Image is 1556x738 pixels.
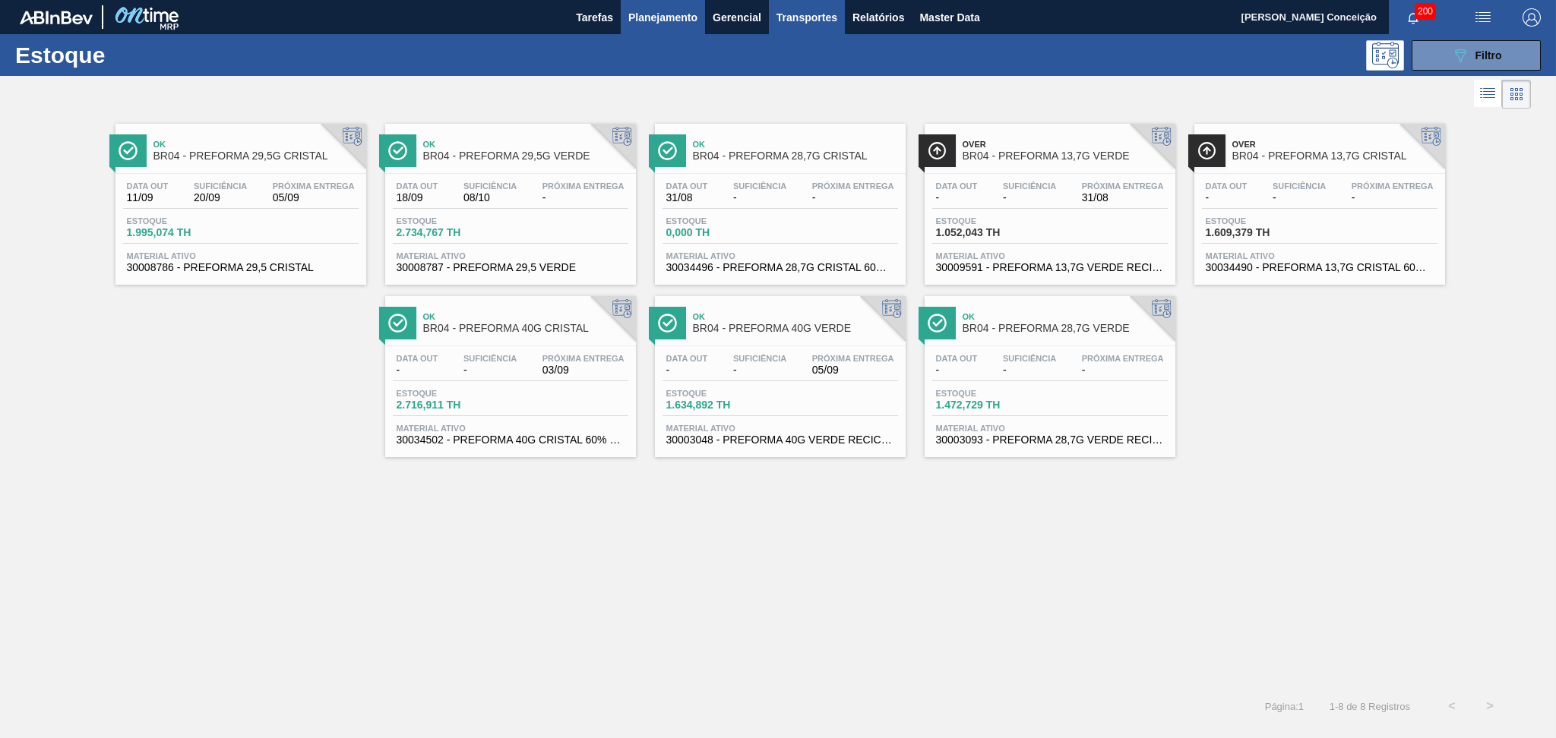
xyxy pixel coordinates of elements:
[913,285,1183,457] a: ÍconeOkBR04 - PREFORMA 28,7G VERDEData out-Suficiência-Próxima Entrega-Estoque1.472,729 THMateria...
[1415,3,1436,20] span: 200
[397,227,503,238] span: 2.734,767 TH
[1327,701,1410,712] span: 1 - 8 de 8 Registros
[733,181,786,191] span: Suficiência
[936,251,1164,260] span: Material ativo
[542,192,625,203] span: -
[20,11,93,24] img: TNhmsLtSVTkK8tSr43FrP2fwEKptu5GPRR3wAAAABJRU5ErkJggg==
[693,312,898,321] span: Ok
[936,262,1164,273] span: 30009591 - PREFORMA 13,7G VERDE RECICLADA
[1475,49,1502,61] span: Filtro
[733,192,786,203] span: -
[1183,112,1453,285] a: ÍconeOverBR04 - PREFORMA 13,7G CRISTALData out-Suficiência-Próxima Entrega-Estoque1.609,379 THMat...
[812,181,894,191] span: Próxima Entrega
[463,364,517,376] span: -
[666,399,773,411] span: 1.634,892 TH
[1352,181,1434,191] span: Próxima Entrega
[666,262,894,273] span: 30034496 - PREFORMA 28,7G CRISTAL 60% REC
[1003,364,1056,376] span: -
[936,389,1042,398] span: Estoque
[963,312,1168,321] span: Ok
[1273,192,1326,203] span: -
[463,354,517,363] span: Suficiência
[1003,181,1056,191] span: Suficiência
[1232,140,1437,149] span: Over
[644,112,913,285] a: ÍconeOkBR04 - PREFORMA 28,7G CRISTALData out31/08Suficiência-Próxima Entrega-Estoque0,000 THMater...
[423,140,628,149] span: Ok
[1523,8,1541,27] img: Logout
[1082,364,1164,376] span: -
[397,399,503,411] span: 2.716,911 TH
[463,192,517,203] span: 08/10
[852,8,904,27] span: Relatórios
[1082,181,1164,191] span: Próxima Entrega
[397,389,503,398] span: Estoque
[127,192,169,203] span: 11/09
[423,323,628,334] span: BR04 - PREFORMA 40G CRISTAL
[127,251,355,260] span: Material ativo
[397,434,625,446] span: 30034502 - PREFORMA 40G CRISTAL 60% REC
[693,140,898,149] span: Ok
[1502,80,1531,109] div: Visão em Cards
[936,434,1164,446] span: 30003093 - PREFORMA 28,7G VERDE RECICLADA
[1206,192,1248,203] span: -
[733,354,786,363] span: Suficiência
[15,46,245,64] h1: Estoque
[397,251,625,260] span: Material ativo
[733,364,786,376] span: -
[1366,40,1404,71] div: Pogramando: nenhum usuário selecionado
[666,424,894,433] span: Material ativo
[104,112,374,285] a: ÍconeOkBR04 - PREFORMA 29,5G CRISTALData out11/09Suficiência20/09Próxima Entrega05/09Estoque1.995...
[658,141,677,160] img: Ícone
[628,8,697,27] span: Planejamento
[397,181,438,191] span: Data out
[1412,40,1541,71] button: Filtro
[936,192,978,203] span: -
[397,424,625,433] span: Material ativo
[127,262,355,273] span: 30008786 - PREFORMA 29,5 CRISTAL
[542,181,625,191] span: Próxima Entrega
[666,354,708,363] span: Data out
[374,285,644,457] a: ÍconeOkBR04 - PREFORMA 40G CRISTALData out-Suficiência-Próxima Entrega03/09Estoque2.716,911 THMat...
[936,216,1042,225] span: Estoque
[913,112,1183,285] a: ÍconeOverBR04 - PREFORMA 13,7G VERDEData out-Suficiência-Próxima Entrega31/08Estoque1.052,043 THM...
[1082,354,1164,363] span: Próxima Entrega
[576,8,613,27] span: Tarefas
[928,141,947,160] img: Ícone
[388,141,407,160] img: Ícone
[658,314,677,333] img: Ícone
[273,192,355,203] span: 05/09
[1471,687,1509,725] button: >
[388,314,407,333] img: Ícone
[397,262,625,273] span: 30008787 - PREFORMA 29,5 VERDE
[919,8,979,27] span: Master Data
[127,216,233,225] span: Estoque
[812,364,894,376] span: 05/09
[194,192,247,203] span: 20/09
[1232,150,1437,162] span: BR04 - PREFORMA 13,7G CRISTAL
[812,192,894,203] span: -
[423,312,628,321] span: Ok
[1265,701,1304,712] span: Página : 1
[1474,8,1492,27] img: userActions
[666,434,894,446] span: 30003048 - PREFORMA 40G VERDE RECICLADA
[666,181,708,191] span: Data out
[194,181,247,191] span: Suficiência
[936,364,978,376] span: -
[963,150,1168,162] span: BR04 - PREFORMA 13,7G VERDE
[1352,192,1434,203] span: -
[397,364,438,376] span: -
[542,354,625,363] span: Próxima Entrega
[1206,251,1434,260] span: Material ativo
[397,354,438,363] span: Data out
[1389,7,1437,28] button: Notificações
[666,227,773,238] span: 0,000 TH
[936,181,978,191] span: Data out
[644,285,913,457] a: ÍconeOkBR04 - PREFORMA 40G VERDEData out-Suficiência-Próxima Entrega05/09Estoque1.634,892 THMater...
[936,354,978,363] span: Data out
[1082,192,1164,203] span: 31/08
[693,150,898,162] span: BR04 - PREFORMA 28,7G CRISTAL
[1433,687,1471,725] button: <
[713,8,761,27] span: Gerencial
[812,354,894,363] span: Próxima Entrega
[153,150,359,162] span: BR04 - PREFORMA 29,5G CRISTAL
